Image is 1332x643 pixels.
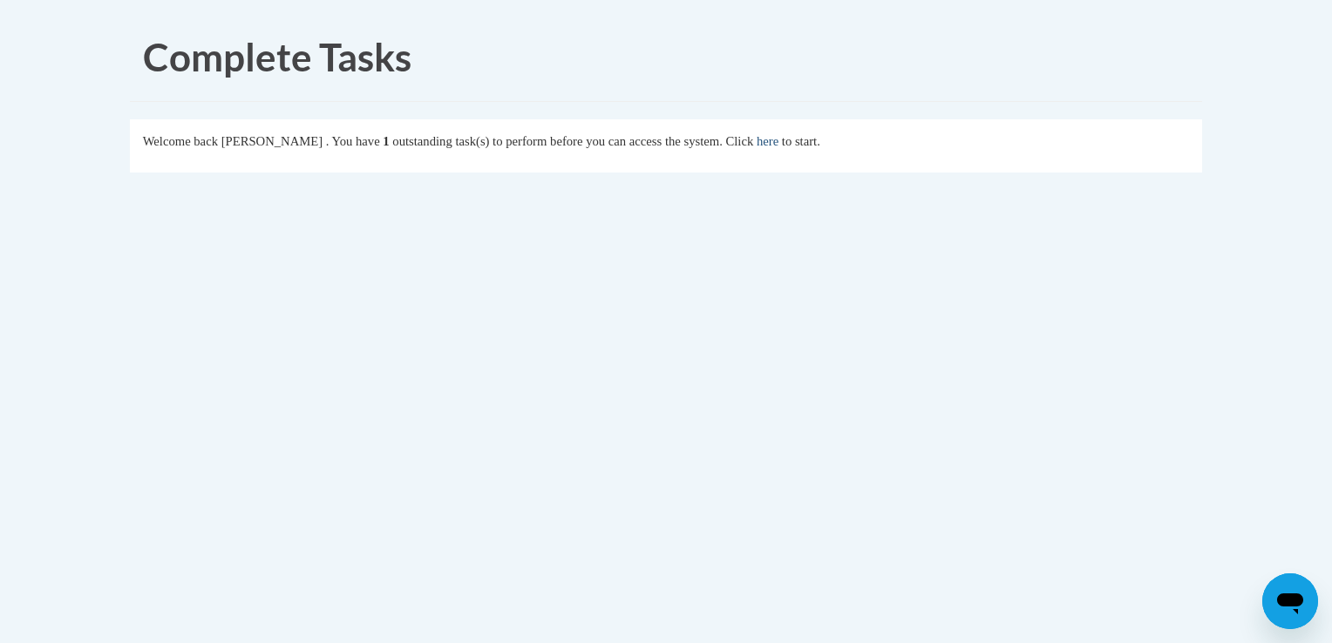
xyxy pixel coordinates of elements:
span: to start. [782,134,820,148]
a: here [757,134,778,148]
span: Complete Tasks [143,34,411,79]
span: outstanding task(s) to perform before you can access the system. Click [392,134,753,148]
span: Welcome back [143,134,218,148]
span: 1 [383,134,389,148]
iframe: Button to launch messaging window [1262,573,1318,629]
span: . You have [326,134,380,148]
span: [PERSON_NAME] [221,134,323,148]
